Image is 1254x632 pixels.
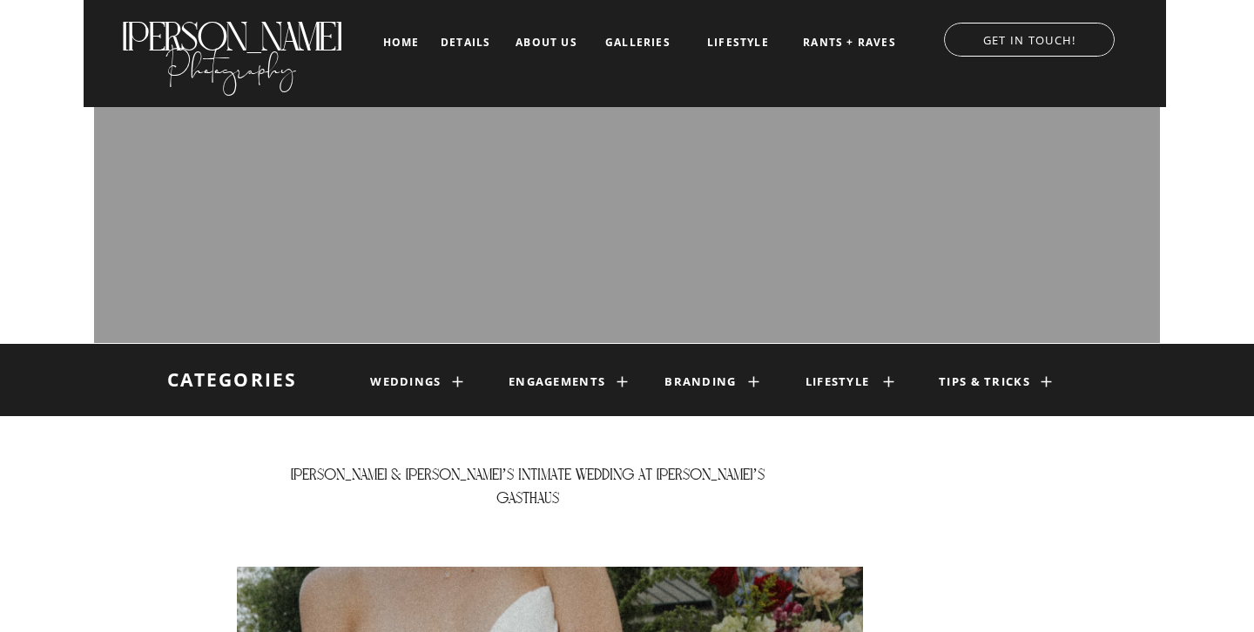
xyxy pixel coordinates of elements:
a: home [381,37,421,48]
a: [PERSON_NAME] [119,14,343,43]
a: Photography [119,34,343,91]
a: details [441,37,490,47]
a: RANTS + RAVES [801,37,898,49]
a: engagements [509,375,598,389]
a: LIFESTYLE [694,37,782,49]
h1: [PERSON_NAME] & [PERSON_NAME]’s Intimate Wedding at [PERSON_NAME]’s Gasthaus [270,463,785,561]
h1: categories [155,369,309,392]
a: weddings [369,375,442,389]
a: about us [510,37,583,49]
a: GET IN TOUCH! [927,29,1132,46]
a: galleries [602,37,674,49]
a: branding [664,375,738,389]
a: TIPS & TRICKS [932,375,1037,389]
a: lifestyle [797,375,878,389]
